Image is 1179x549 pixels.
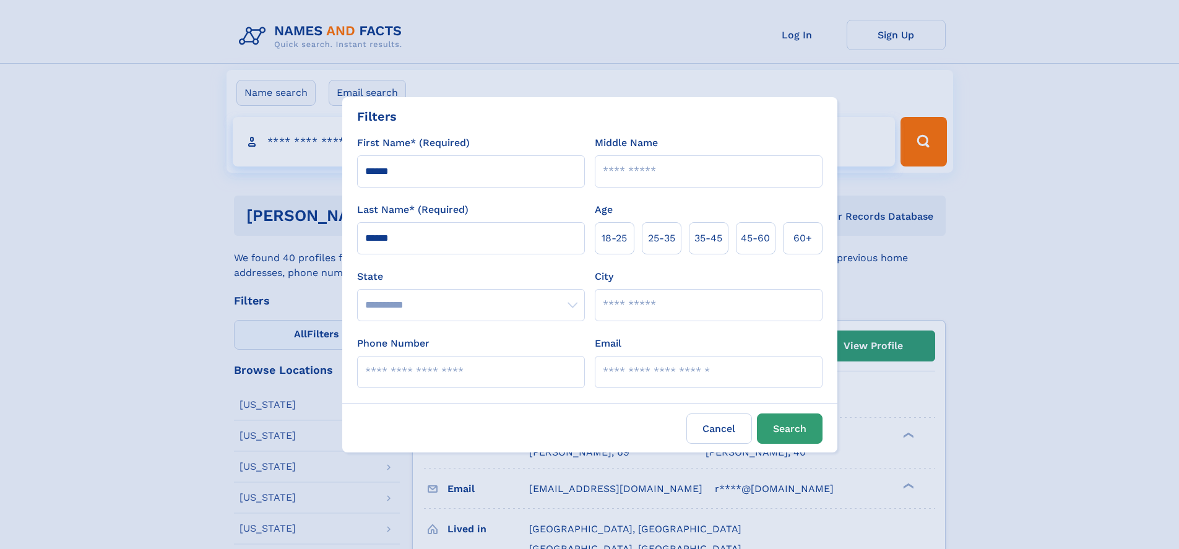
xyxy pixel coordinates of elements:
[595,336,621,351] label: Email
[602,231,627,246] span: 18‑25
[686,413,752,444] label: Cancel
[595,202,613,217] label: Age
[757,413,823,444] button: Search
[595,136,658,150] label: Middle Name
[694,231,722,246] span: 35‑45
[793,231,812,246] span: 60+
[357,136,470,150] label: First Name* (Required)
[357,202,469,217] label: Last Name* (Required)
[741,231,770,246] span: 45‑60
[648,231,675,246] span: 25‑35
[357,336,430,351] label: Phone Number
[357,107,397,126] div: Filters
[595,269,613,284] label: City
[357,269,585,284] label: State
